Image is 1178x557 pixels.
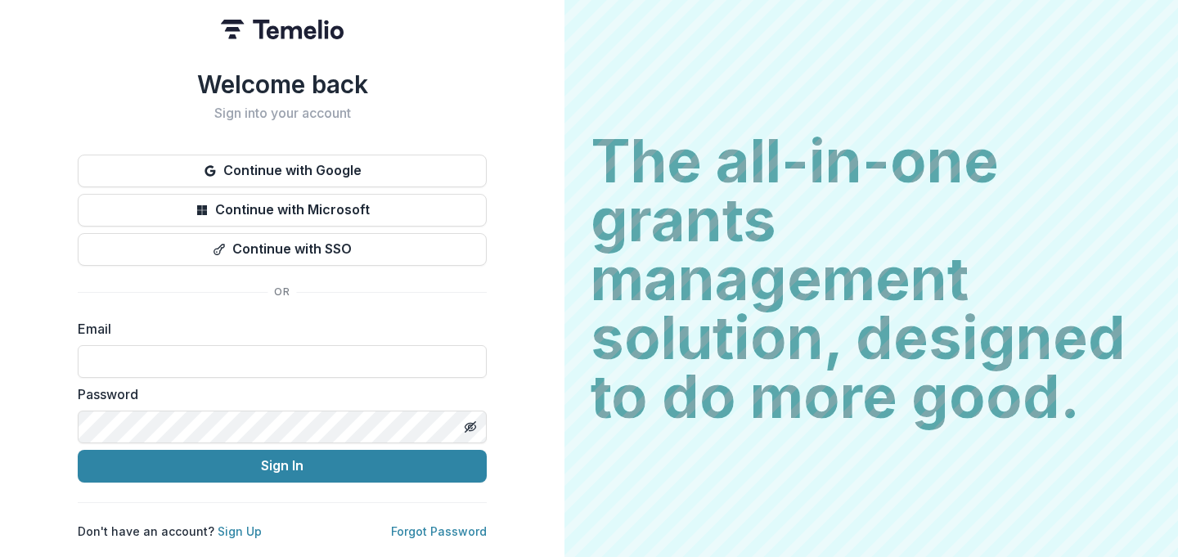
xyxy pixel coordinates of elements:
[221,20,344,39] img: Temelio
[391,524,487,538] a: Forgot Password
[78,319,477,339] label: Email
[457,414,483,440] button: Toggle password visibility
[78,384,477,404] label: Password
[78,155,487,187] button: Continue with Google
[78,194,487,227] button: Continue with Microsoft
[78,70,487,99] h1: Welcome back
[78,233,487,266] button: Continue with SSO
[218,524,262,538] a: Sign Up
[78,450,487,483] button: Sign In
[78,523,262,540] p: Don't have an account?
[78,106,487,121] h2: Sign into your account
